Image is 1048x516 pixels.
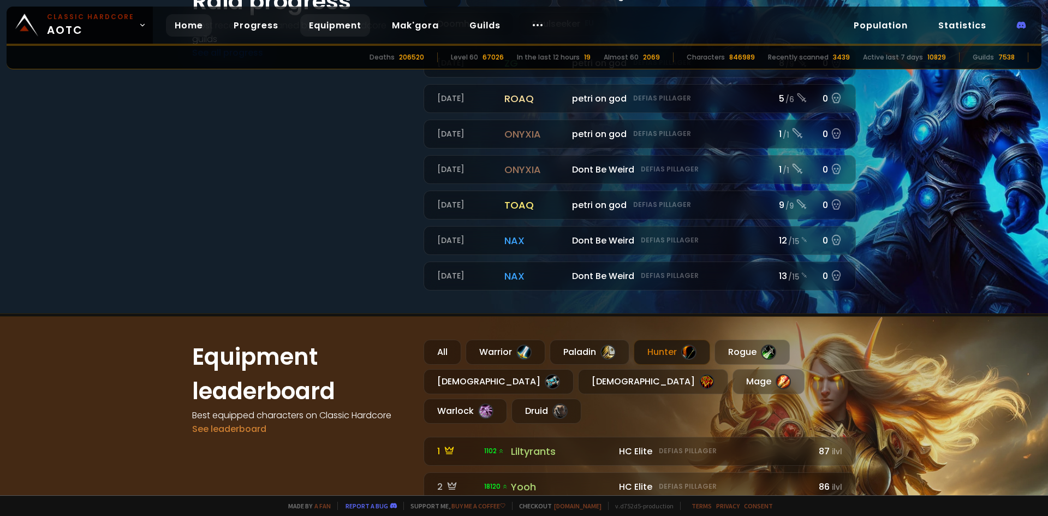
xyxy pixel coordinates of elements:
[424,191,856,220] a: [DATE]toaqpetri on godDefias Pillager9 /90
[47,12,134,38] span: AOTC
[484,482,508,491] span: 18120
[517,52,580,62] div: In the last 12 hours
[451,502,505,510] a: Buy me a coffee
[512,502,602,510] span: Checkout
[511,399,581,424] div: Druid
[451,52,478,62] div: Level 60
[578,369,728,394] div: [DEMOGRAPHIC_DATA]
[424,369,574,394] div: [DEMOGRAPHIC_DATA]
[550,340,629,365] div: Paladin
[192,423,266,435] a: See leaderboard
[744,502,773,510] a: Consent
[973,52,994,62] div: Guilds
[643,52,660,62] div: 2069
[424,226,856,255] a: [DATE]naxDont Be WeirdDefias Pillager12 /150
[619,480,807,494] div: HC Elite
[192,340,410,408] h1: Equipment leaderboard
[424,120,856,149] a: [DATE]onyxiapetri on godDefias Pillager1 /10
[511,444,612,459] div: Liltyrants
[814,480,842,494] div: 86
[192,408,410,422] h4: Best equipped characters on Classic Hardcore
[608,502,674,510] span: v. d752d5 - production
[424,262,856,290] a: [DATE]naxDont Be WeirdDefias Pillager13 /150
[832,482,842,493] small: ilvl
[998,52,1015,62] div: 7538
[383,14,448,37] a: Mak'gora
[927,52,946,62] div: 10829
[399,52,424,62] div: 206520
[166,14,212,37] a: Home
[814,444,842,458] div: 87
[225,14,287,37] a: Progress
[437,444,478,458] div: 1
[714,340,790,365] div: Rogue
[300,14,370,37] a: Equipment
[424,155,856,184] a: [DATE]onyxiaDont Be WeirdDefias Pillager1 /10
[424,472,856,501] a: 2 18120 Yooh HC EliteDefias Pillager86ilvl
[554,502,602,510] a: [DOMAIN_NAME]
[833,52,850,62] div: 3439
[370,52,395,62] div: Deaths
[424,340,461,365] div: All
[483,52,504,62] div: 67026
[659,482,717,491] small: Defias Pillager
[768,52,829,62] div: Recently scanned
[461,14,509,37] a: Guilds
[930,14,995,37] a: Statistics
[634,340,710,365] div: Hunter
[7,7,153,44] a: Classic HardcoreAOTC
[314,502,331,510] a: a fan
[484,446,504,456] span: 1102
[424,437,856,466] a: 1 1102 Liltyrants HC EliteDefias Pillager87ilvl
[437,480,478,494] div: 2
[511,479,612,494] div: Yooh
[729,52,755,62] div: 846989
[424,399,507,424] div: Warlock
[832,447,842,457] small: ilvl
[424,84,856,113] a: [DATE]roaqpetri on godDefias Pillager5 /60
[346,502,388,510] a: Report a bug
[282,502,331,510] span: Made by
[604,52,639,62] div: Almost 60
[47,12,134,22] small: Classic Hardcore
[863,52,923,62] div: Active last 7 days
[692,502,712,510] a: Terms
[403,502,505,510] span: Support me,
[733,369,805,394] div: Mage
[584,52,591,62] div: 19
[659,446,717,456] small: Defias Pillager
[466,340,545,365] div: Warrior
[845,14,916,37] a: Population
[619,444,807,458] div: HC Elite
[687,52,725,62] div: Characters
[716,502,740,510] a: Privacy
